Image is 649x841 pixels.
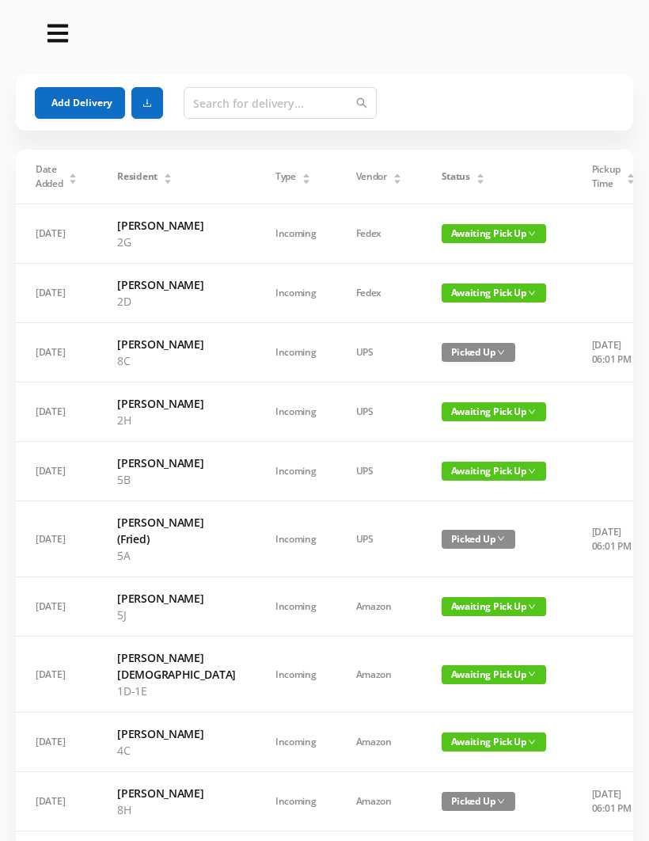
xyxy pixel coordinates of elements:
[528,670,536,678] i: icon: down
[626,171,635,176] i: icon: caret-up
[497,535,505,542] i: icon: down
[117,742,236,759] p: 4C
[336,501,422,577] td: UPS
[117,293,236,310] p: 2D
[36,162,63,191] span: Date Added
[592,162,621,191] span: Pickup Time
[16,204,97,264] td: [DATE]
[117,336,236,352] h6: [PERSON_NAME]
[256,637,336,713] td: Incoming
[336,577,422,637] td: Amazon
[442,597,546,616] span: Awaiting Pick Up
[256,577,336,637] td: Incoming
[336,442,422,501] td: UPS
[69,177,78,182] i: icon: caret-down
[393,171,402,181] div: Sort
[442,169,470,184] span: Status
[117,607,236,623] p: 5J
[256,323,336,382] td: Incoming
[476,171,484,176] i: icon: caret-up
[117,725,236,742] h6: [PERSON_NAME]
[302,177,310,182] i: icon: caret-down
[442,530,515,549] span: Picked Up
[16,264,97,323] td: [DATE]
[16,713,97,772] td: [DATE]
[163,177,172,182] i: icon: caret-down
[184,87,377,119] input: Search for delivery...
[16,501,97,577] td: [DATE]
[336,637,422,713] td: Amazon
[68,171,78,181] div: Sort
[336,264,422,323] td: Fedex
[528,738,536,746] i: icon: down
[442,733,546,752] span: Awaiting Pick Up
[16,442,97,501] td: [DATE]
[442,665,546,684] span: Awaiting Pick Up
[256,713,336,772] td: Incoming
[117,547,236,564] p: 5A
[117,785,236,801] h6: [PERSON_NAME]
[117,455,236,471] h6: [PERSON_NAME]
[497,348,505,356] i: icon: down
[442,284,546,303] span: Awaiting Pick Up
[69,171,78,176] i: icon: caret-up
[356,169,387,184] span: Vendor
[117,352,236,369] p: 8C
[528,289,536,297] i: icon: down
[117,395,236,412] h6: [PERSON_NAME]
[476,171,485,181] div: Sort
[256,772,336,831] td: Incoming
[16,382,97,442] td: [DATE]
[117,217,236,234] h6: [PERSON_NAME]
[275,169,296,184] span: Type
[442,462,546,481] span: Awaiting Pick Up
[117,683,236,699] p: 1D-1E
[117,169,158,184] span: Resident
[16,323,97,382] td: [DATE]
[163,171,173,181] div: Sort
[528,230,536,238] i: icon: down
[256,501,336,577] td: Incoming
[256,442,336,501] td: Incoming
[16,577,97,637] td: [DATE]
[117,471,236,488] p: 5B
[626,177,635,182] i: icon: caret-down
[497,797,505,805] i: icon: down
[336,772,422,831] td: Amazon
[163,171,172,176] i: icon: caret-up
[626,171,636,181] div: Sort
[356,97,367,108] i: icon: search
[117,276,236,293] h6: [PERSON_NAME]
[117,649,236,683] h6: [PERSON_NAME][DEMOGRAPHIC_DATA]
[528,603,536,611] i: icon: down
[256,264,336,323] td: Incoming
[117,412,236,428] p: 2H
[528,467,536,475] i: icon: down
[476,177,484,182] i: icon: caret-down
[16,637,97,713] td: [DATE]
[393,177,401,182] i: icon: caret-down
[528,408,536,416] i: icon: down
[35,87,125,119] button: Add Delivery
[336,204,422,264] td: Fedex
[131,87,163,119] button: icon: download
[336,382,422,442] td: UPS
[117,514,236,547] h6: [PERSON_NAME] (Fried)
[393,171,401,176] i: icon: caret-up
[336,713,422,772] td: Amazon
[256,204,336,264] td: Incoming
[442,402,546,421] span: Awaiting Pick Up
[302,171,310,176] i: icon: caret-up
[302,171,311,181] div: Sort
[117,590,236,607] h6: [PERSON_NAME]
[256,382,336,442] td: Incoming
[16,772,97,831] td: [DATE]
[336,323,422,382] td: UPS
[442,792,515,811] span: Picked Up
[117,801,236,818] p: 8H
[442,343,515,362] span: Picked Up
[117,234,236,250] p: 2G
[442,224,546,243] span: Awaiting Pick Up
